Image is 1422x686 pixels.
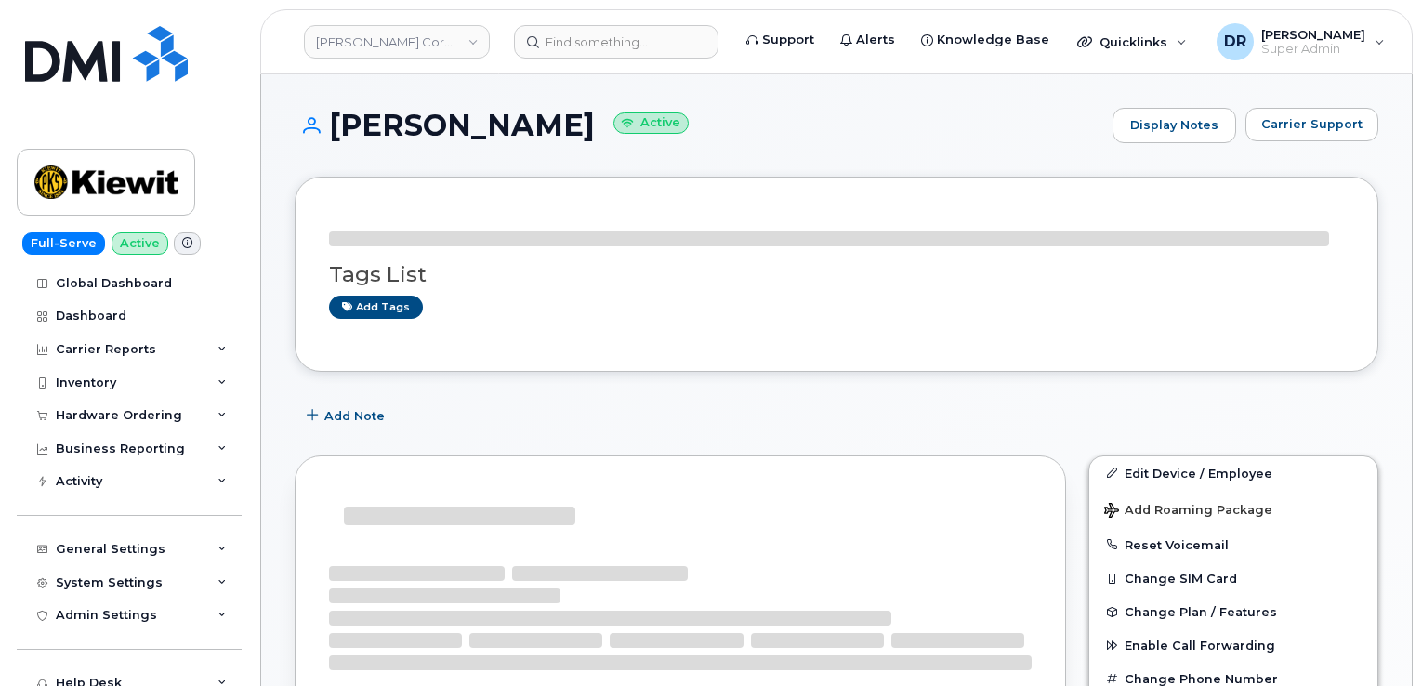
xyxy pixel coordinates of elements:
[1125,639,1275,653] span: Enable Call Forwarding
[1089,490,1377,528] button: Add Roaming Package
[295,109,1103,141] h1: [PERSON_NAME]
[1089,561,1377,595] button: Change SIM Card
[295,400,401,433] button: Add Note
[1125,605,1277,619] span: Change Plan / Features
[1089,528,1377,561] button: Reset Voicemail
[1089,456,1377,490] a: Edit Device / Employee
[1104,503,1272,521] span: Add Roaming Package
[1245,108,1378,141] button: Carrier Support
[1089,595,1377,628] button: Change Plan / Features
[1113,108,1236,143] a: Display Notes
[329,296,423,319] a: Add tags
[613,112,689,134] small: Active
[1089,628,1377,662] button: Enable Call Forwarding
[324,407,385,425] span: Add Note
[1261,115,1363,133] span: Carrier Support
[329,263,1344,286] h3: Tags List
